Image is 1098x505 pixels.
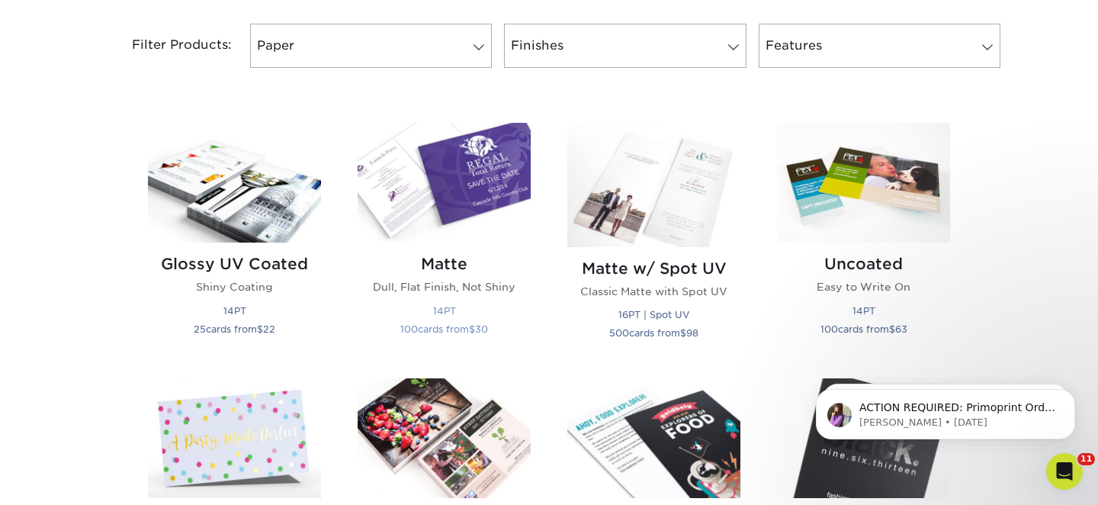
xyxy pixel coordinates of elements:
[148,378,321,498] img: Uncoated w/ Stamped Foil Postcards
[777,255,950,273] h2: Uncoated
[609,327,698,339] small: cards from
[820,323,838,335] span: 100
[358,123,531,243] img: Matte Postcards
[358,378,531,498] img: C1S Postcards
[618,309,689,320] small: 16PT | Spot UV
[1077,453,1095,465] span: 11
[852,305,875,317] small: 14PT
[504,24,746,68] a: Finishes
[567,378,740,498] img: Silk Laminated Postcards
[567,123,740,246] img: Matte w/ Spot UV Postcards
[91,24,244,68] div: Filter Products:
[1046,453,1083,490] iframe: Intercom live chat
[820,323,907,335] small: cards from
[895,323,907,335] span: 63
[400,323,488,335] small: cards from
[358,123,531,360] a: Matte Postcards Matte Dull, Flat Finish, Not Shiny 14PT 100cards from$30
[567,123,740,360] a: Matte w/ Spot UV Postcards Matte w/ Spot UV Classic Matte with Spot UV 16PT | Spot UV 500cards fr...
[194,323,206,335] span: 25
[433,305,456,317] small: 14PT
[777,123,950,360] a: Uncoated Postcards Uncoated Easy to Write On 14PT 100cards from$63
[793,357,1098,464] iframe: Intercom notifications message
[759,24,1000,68] a: Features
[4,458,130,500] iframe: Google Customer Reviews
[250,24,492,68] a: Paper
[777,279,950,294] p: Easy to Write On
[469,323,475,335] span: $
[223,305,246,317] small: 14PT
[567,284,740,299] p: Classic Matte with Spot UV
[194,323,275,335] small: cards from
[686,327,698,339] span: 98
[475,323,488,335] span: 30
[889,323,895,335] span: $
[358,255,531,273] h2: Matte
[400,323,418,335] span: 100
[148,255,321,273] h2: Glossy UV Coated
[148,123,321,243] img: Glossy UV Coated Postcards
[358,279,531,294] p: Dull, Flat Finish, Not Shiny
[609,327,629,339] span: 500
[567,259,740,278] h2: Matte w/ Spot UV
[257,323,263,335] span: $
[777,123,950,243] img: Uncoated Postcards
[680,327,686,339] span: $
[148,279,321,294] p: Shiny Coating
[148,123,321,360] a: Glossy UV Coated Postcards Glossy UV Coated Shiny Coating 14PT 25cards from$22
[777,378,950,498] img: Silk w/ Spot UV Postcards
[263,323,275,335] span: 22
